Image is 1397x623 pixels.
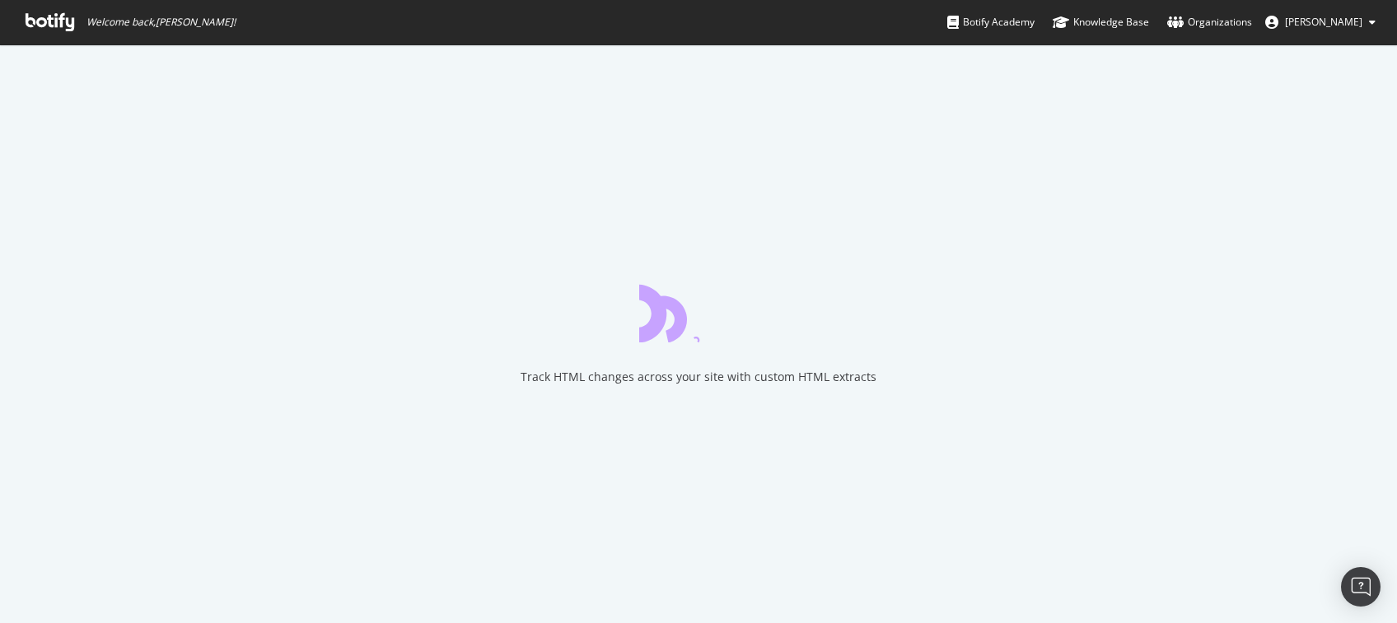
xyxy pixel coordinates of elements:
span: Welcome back, [PERSON_NAME] ! [86,16,236,29]
div: Open Intercom Messenger [1341,567,1381,607]
div: Track HTML changes across your site with custom HTML extracts [521,369,876,385]
div: Botify Academy [947,14,1035,30]
div: animation [639,283,758,342]
div: Organizations [1167,14,1252,30]
div: Knowledge Base [1053,14,1149,30]
span: David Braconnier [1285,15,1362,29]
button: [PERSON_NAME] [1252,9,1389,35]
